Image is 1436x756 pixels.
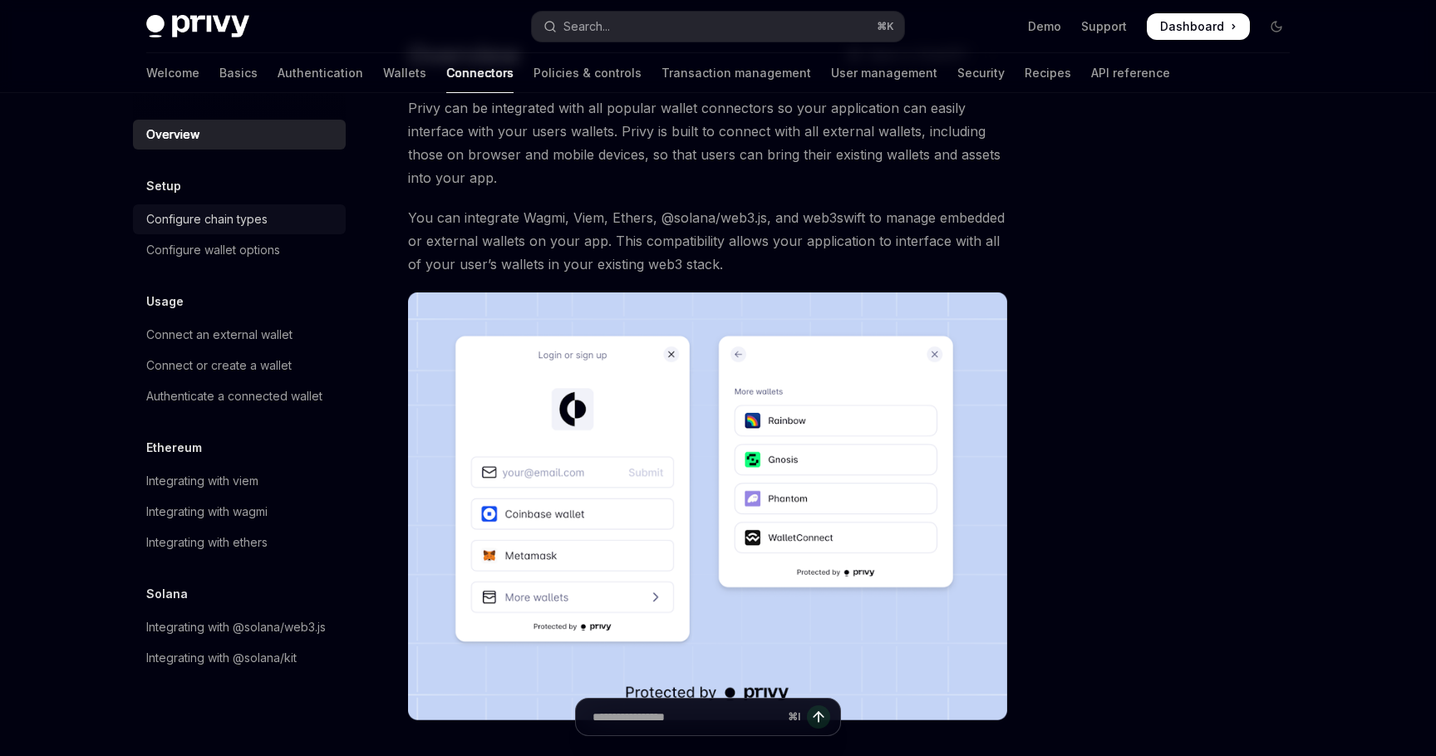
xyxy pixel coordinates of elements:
a: API reference [1091,53,1170,93]
a: Connect or create a wallet [133,351,346,380]
button: Open search [532,12,904,42]
img: dark logo [146,15,249,38]
div: Integrating with wagmi [146,502,268,522]
div: Connect or create a wallet [146,356,292,376]
div: Search... [563,17,610,37]
a: Demo [1028,18,1061,35]
span: You can integrate Wagmi, Viem, Ethers, @solana/web3.js, and web3swift to manage embedded or exter... [408,206,1007,276]
a: Wallets [383,53,426,93]
a: Integrating with ethers [133,528,346,557]
a: Integrating with viem [133,466,346,496]
div: Integrating with viem [146,471,258,491]
button: Toggle dark mode [1263,13,1290,40]
span: Dashboard [1160,18,1224,35]
img: Connectors3 [408,292,1007,720]
a: Welcome [146,53,199,93]
a: Basics [219,53,258,93]
h5: Solana [146,584,188,604]
a: Connect an external wallet [133,320,346,350]
a: Connectors [446,53,514,93]
a: Policies & controls [534,53,642,93]
button: Send message [807,705,830,729]
a: Authentication [278,53,363,93]
a: Overview [133,120,346,150]
a: Support [1081,18,1127,35]
a: Configure chain types [133,204,346,234]
h5: Setup [146,176,181,196]
span: Privy can be integrated with all popular wallet connectors so your application can easily interfa... [408,96,1007,189]
input: Ask a question... [593,699,781,735]
a: Integrating with @solana/kit [133,643,346,673]
div: Integrating with @solana/kit [146,648,297,668]
div: Integrating with @solana/web3.js [146,617,326,637]
a: Transaction management [661,53,811,93]
div: Overview [146,125,199,145]
div: Configure wallet options [146,240,280,260]
a: Integrating with @solana/web3.js [133,612,346,642]
a: Recipes [1025,53,1071,93]
a: Authenticate a connected wallet [133,381,346,411]
div: Authenticate a connected wallet [146,386,322,406]
a: Configure wallet options [133,235,346,265]
a: User management [831,53,937,93]
div: Integrating with ethers [146,533,268,552]
a: Security [957,53,1005,93]
h5: Ethereum [146,438,202,458]
h5: Usage [146,292,184,312]
a: Integrating with wagmi [133,497,346,527]
a: Dashboard [1147,13,1250,40]
span: ⌘ K [877,20,894,33]
div: Connect an external wallet [146,325,293,345]
div: Configure chain types [146,209,268,229]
